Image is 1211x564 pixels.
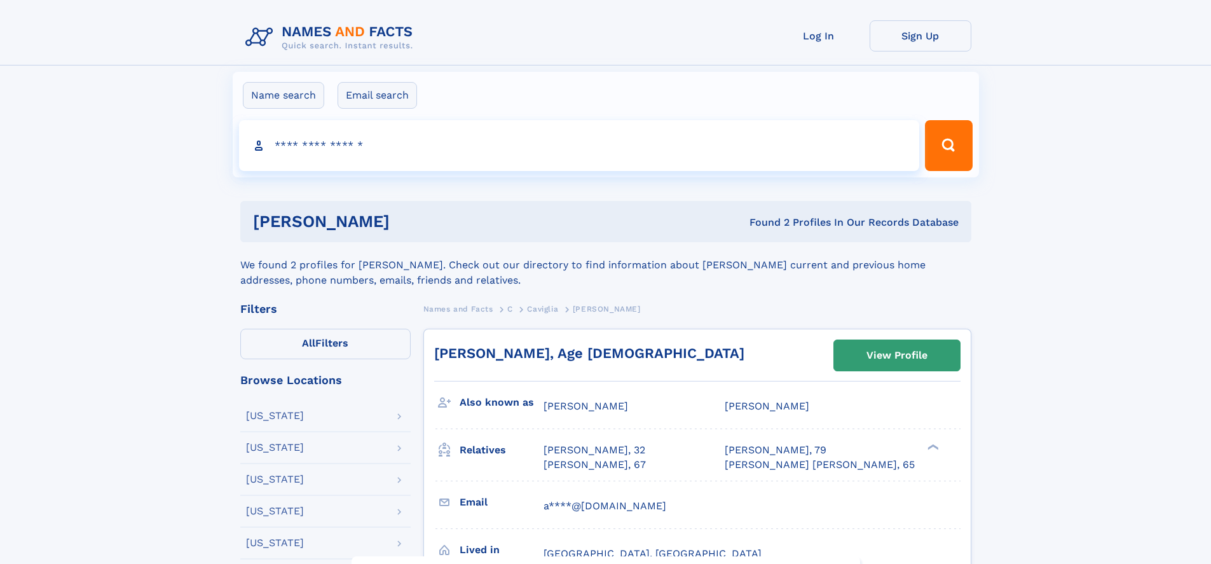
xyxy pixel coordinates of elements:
[924,443,940,451] div: ❯
[507,301,513,317] a: C
[246,506,304,516] div: [US_STATE]
[240,375,411,386] div: Browse Locations
[725,443,826,457] a: [PERSON_NAME], 79
[460,392,544,413] h3: Also known as
[866,341,927,370] div: View Profile
[246,411,304,421] div: [US_STATE]
[460,492,544,513] h3: Email
[423,301,493,317] a: Names and Facts
[460,439,544,461] h3: Relatives
[246,474,304,485] div: [US_STATE]
[240,303,411,315] div: Filters
[338,82,417,109] label: Email search
[768,20,870,52] a: Log In
[243,82,324,109] label: Name search
[544,547,762,560] span: [GEOGRAPHIC_DATA], [GEOGRAPHIC_DATA]
[246,443,304,453] div: [US_STATE]
[544,400,628,412] span: [PERSON_NAME]
[246,538,304,548] div: [US_STATE]
[253,214,570,230] h1: [PERSON_NAME]
[573,305,641,313] span: [PERSON_NAME]
[925,120,972,171] button: Search Button
[507,305,513,313] span: C
[240,329,411,359] label: Filters
[434,345,744,361] a: [PERSON_NAME], Age [DEMOGRAPHIC_DATA]
[870,20,971,52] a: Sign Up
[527,305,558,313] span: Caviglia
[725,458,915,472] a: [PERSON_NAME] [PERSON_NAME], 65
[544,443,645,457] a: [PERSON_NAME], 32
[460,539,544,561] h3: Lived in
[240,242,971,288] div: We found 2 profiles for [PERSON_NAME]. Check out our directory to find information about [PERSON_...
[240,20,423,55] img: Logo Names and Facts
[544,458,646,472] a: [PERSON_NAME], 67
[725,400,809,412] span: [PERSON_NAME]
[239,120,920,171] input: search input
[834,340,960,371] a: View Profile
[570,216,959,230] div: Found 2 Profiles In Our Records Database
[527,301,558,317] a: Caviglia
[302,337,315,349] span: All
